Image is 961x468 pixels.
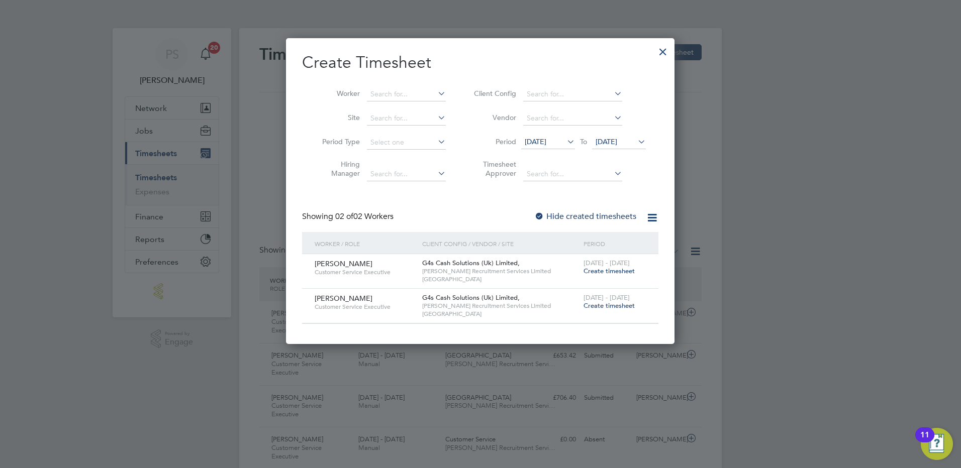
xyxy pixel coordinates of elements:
[302,211,396,222] div: Showing
[920,435,929,448] div: 11
[335,211,353,221] span: 02 of
[315,268,415,276] span: Customer Service Executive
[596,137,617,146] span: [DATE]
[534,211,636,221] label: Hide created timesheets
[525,137,546,146] span: [DATE]
[312,232,420,255] div: Worker / Role
[315,160,360,178] label: Hiring Manager
[422,293,520,302] span: G4s Cash Solutions (Uk) Limited,
[315,89,360,98] label: Worker
[422,259,520,267] span: G4s Cash Solutions (Uk) Limited,
[367,136,446,150] input: Select one
[315,294,372,303] span: [PERSON_NAME]
[367,87,446,101] input: Search for...
[335,211,394,221] span: 02 Workers
[471,137,516,146] label: Period
[523,111,622,126] input: Search for...
[523,87,622,101] input: Search for...
[471,89,516,98] label: Client Config
[584,259,630,267] span: [DATE] - [DATE]
[422,310,579,318] span: [GEOGRAPHIC_DATA]
[584,293,630,302] span: [DATE] - [DATE]
[315,137,360,146] label: Period Type
[921,428,953,460] button: Open Resource Center, 11 new notifications
[584,267,635,275] span: Create timesheet
[420,232,581,255] div: Client Config / Vendor / Site
[523,167,622,181] input: Search for...
[422,267,579,275] span: [PERSON_NAME] Recruitment Services Limited
[367,111,446,126] input: Search for...
[302,52,658,73] h2: Create Timesheet
[471,160,516,178] label: Timesheet Approver
[315,303,415,311] span: Customer Service Executive
[577,135,590,148] span: To
[315,259,372,268] span: [PERSON_NAME]
[315,113,360,122] label: Site
[581,232,648,255] div: Period
[584,301,635,310] span: Create timesheet
[422,275,579,283] span: [GEOGRAPHIC_DATA]
[422,302,579,310] span: [PERSON_NAME] Recruitment Services Limited
[471,113,516,122] label: Vendor
[367,167,446,181] input: Search for...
